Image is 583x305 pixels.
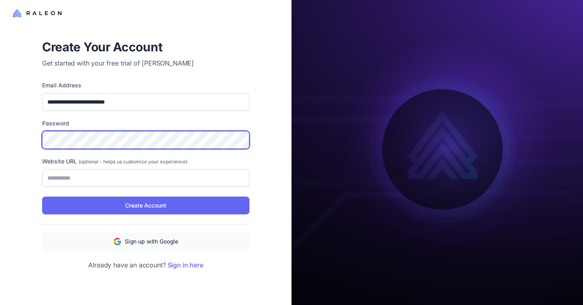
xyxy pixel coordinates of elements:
[42,260,249,270] p: Already have an account?
[42,197,249,214] button: Create Account
[42,119,249,128] label: Password
[42,81,249,90] label: Email Address
[79,159,187,165] span: (optional - helps us customize your experience)
[42,58,249,68] p: Get started with your free trial of [PERSON_NAME]
[125,201,166,210] span: Create Account
[42,157,249,166] label: Website URL
[168,261,203,269] a: Sign in here
[42,39,249,55] h1: Create Your Account
[42,233,249,250] button: Sign up with Google
[125,237,178,246] span: Sign up with Google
